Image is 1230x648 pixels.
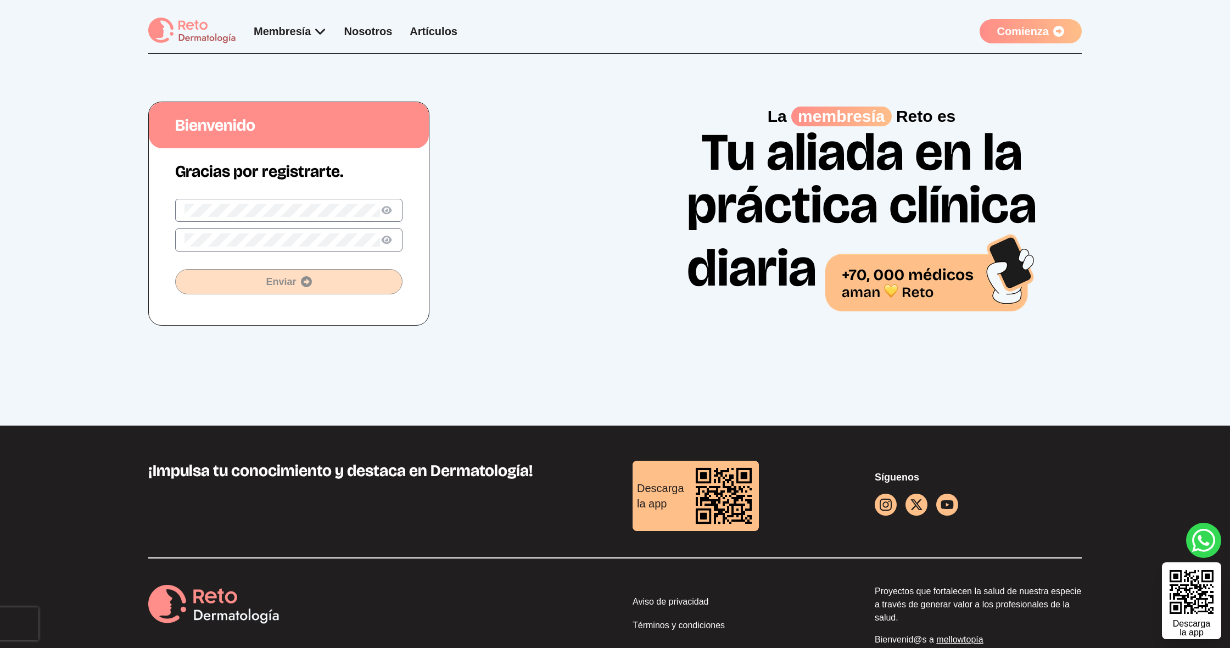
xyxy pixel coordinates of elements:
a: whatsapp button [1186,523,1221,558]
a: Nosotros [344,25,393,37]
h1: Tu aliada en la práctica clínica diaria [677,126,1046,311]
h3: ¡Impulsa tu conocimiento y destaca en Dermatología! [148,461,597,481]
img: Reto Derma logo [148,585,280,625]
div: Descarga la app [1173,619,1210,637]
a: Aviso de privacidad [633,595,840,612]
span: Enviar [176,274,402,289]
a: Términos y condiciones [633,619,840,636]
p: Síguenos [875,470,1082,485]
a: Artículos [410,25,457,37]
a: youtube icon [936,494,958,516]
span: membresía [791,107,891,126]
button: Enviar [175,269,402,294]
a: instagram button [875,494,897,516]
img: 70,000 médicos aman Reto [825,232,1036,311]
img: logo Reto dermatología [148,18,236,44]
a: facebook button [905,494,927,516]
img: download reto dermatología qr [689,461,759,531]
div: Descarga la app [633,476,689,516]
a: Comienza [980,19,1082,43]
a: mellowtopía [936,635,983,644]
p: La Reto es [677,107,1046,126]
div: Membresía [254,24,327,39]
p: Gracias por registrarte. [175,161,402,181]
p: Proyectos que fortalecen la salud de nuestra especie a través de generar valor a los profesionale... [875,585,1082,624]
h2: Bienvenido [149,102,429,148]
p: Bienvenid@s a [875,633,1082,646]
